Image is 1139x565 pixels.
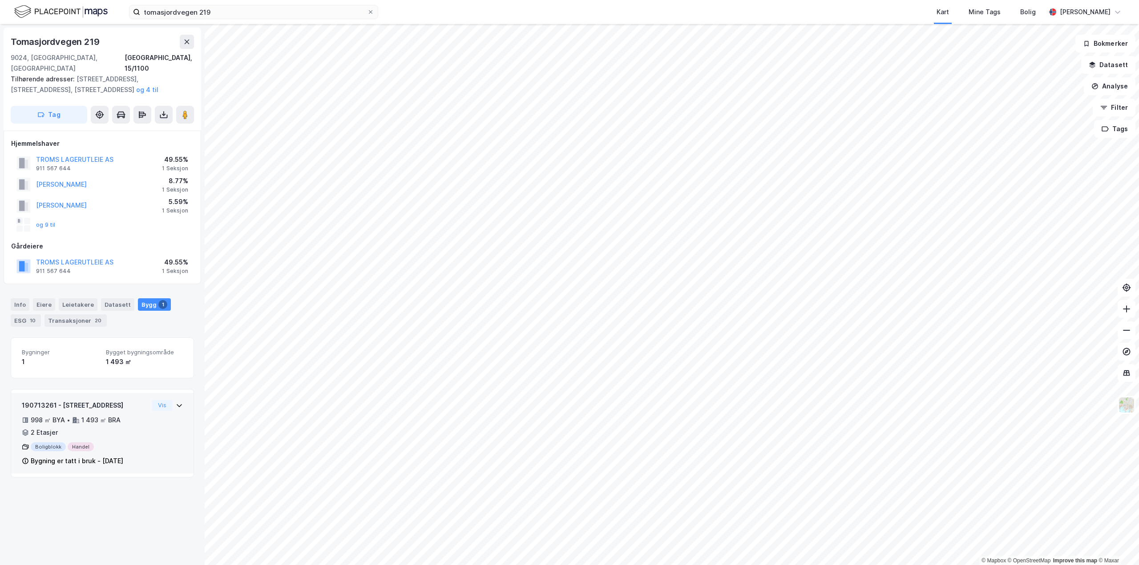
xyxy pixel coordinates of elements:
[22,400,149,411] div: 190713261 - [STREET_ADDRESS]
[1093,99,1135,116] button: Filter
[1060,7,1111,17] div: [PERSON_NAME]
[152,400,172,411] button: Vis
[81,415,121,425] div: 1 493 ㎡ BRA
[162,257,188,268] div: 49.55%
[162,268,188,275] div: 1 Seksjon
[1118,397,1135,413] img: Z
[1095,522,1139,565] div: Kontrollprogram for chat
[937,7,949,17] div: Kart
[138,298,171,311] div: Bygg
[162,196,188,207] div: 5.59%
[106,349,183,356] span: Bygget bygningsområde
[59,298,97,311] div: Leietakere
[101,298,134,311] div: Datasett
[93,316,103,325] div: 20
[1075,35,1135,52] button: Bokmerker
[125,52,194,74] div: [GEOGRAPHIC_DATA], 15/1100
[1094,120,1135,138] button: Tags
[28,316,37,325] div: 10
[1081,56,1135,74] button: Datasett
[162,176,188,186] div: 8.77%
[36,268,71,275] div: 911 567 644
[1020,7,1036,17] div: Bolig
[158,300,167,309] div: 1
[981,557,1006,564] a: Mapbox
[36,165,71,172] div: 911 567 644
[969,7,1001,17] div: Mine Tags
[44,314,107,327] div: Transaksjoner
[11,314,41,327] div: ESG
[11,241,194,252] div: Gårdeiere
[31,456,123,466] div: Bygning er tatt i bruk - [DATE]
[31,415,65,425] div: 998 ㎡ BYA
[106,357,183,367] div: 1 493 ㎡
[31,427,58,438] div: 2 Etasjer
[1008,557,1051,564] a: OpenStreetMap
[11,75,77,83] span: Tilhørende adresser:
[1095,522,1139,565] iframe: Chat Widget
[1053,557,1097,564] a: Improve this map
[162,186,188,193] div: 1 Seksjon
[1084,77,1135,95] button: Analyse
[11,138,194,149] div: Hjemmelshaver
[67,417,70,424] div: •
[140,5,367,19] input: Søk på adresse, matrikkel, gårdeiere, leietakere eller personer
[162,207,188,214] div: 1 Seksjon
[162,165,188,172] div: 1 Seksjon
[33,298,55,311] div: Eiere
[11,106,87,124] button: Tag
[162,154,188,165] div: 49.55%
[14,4,108,20] img: logo.f888ab2527a4732fd821a326f86c7f29.svg
[11,35,101,49] div: Tomasjordvegen 219
[22,357,99,367] div: 1
[11,52,125,74] div: 9024, [GEOGRAPHIC_DATA], [GEOGRAPHIC_DATA]
[11,74,187,95] div: [STREET_ADDRESS], [STREET_ADDRESS], [STREET_ADDRESS]
[11,298,29,311] div: Info
[22,349,99,356] span: Bygninger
